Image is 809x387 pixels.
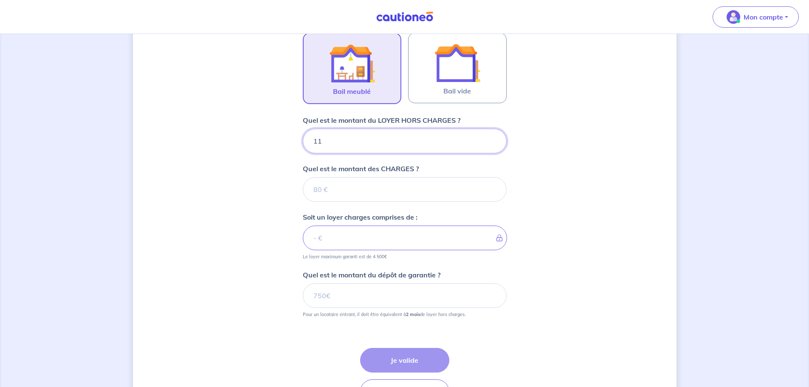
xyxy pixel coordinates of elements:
p: Quel est le montant des CHARGES ? [303,164,419,174]
input: 750€ [303,283,507,308]
strong: 2 mois [406,311,420,317]
span: Bail meublé [333,86,371,96]
p: Soit un loyer charges comprises de : [303,212,417,222]
button: illu_account_valid_menu.svgMon compte [713,6,799,28]
p: Quel est le montant du dépôt de garantie ? [303,270,440,280]
img: illu_furnished_lease.svg [329,40,375,86]
input: 80 € [303,177,507,202]
p: Mon compte [744,12,783,22]
input: - € [303,226,507,250]
img: illu_account_valid_menu.svg [727,10,740,24]
img: Cautioneo [373,11,437,22]
p: Quel est le montant du LOYER HORS CHARGES ? [303,115,460,125]
p: Pour un locataire entrant, il doit être équivalent à de loyer hors charges. [303,311,465,317]
input: 750€ [303,129,507,153]
img: illu_empty_lease.svg [434,40,480,86]
span: Bail vide [443,86,471,96]
p: Le loyer maximum garanti est de 4 500€ [303,254,387,260]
